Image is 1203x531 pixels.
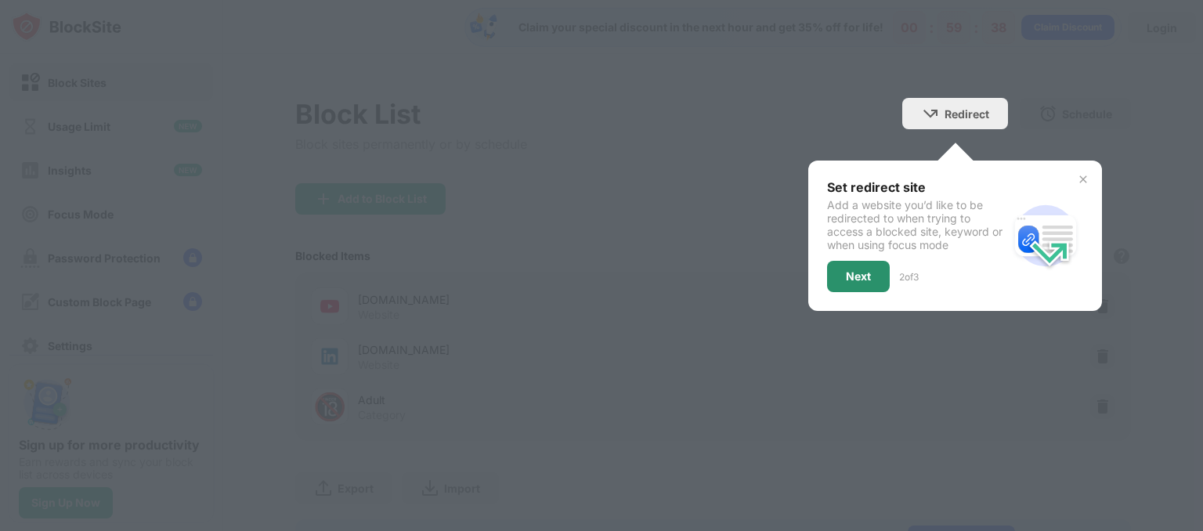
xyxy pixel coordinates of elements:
div: 2 of 3 [899,271,919,283]
div: Next [846,270,871,283]
div: Redirect [945,107,989,121]
img: x-button.svg [1077,173,1089,186]
div: Set redirect site [827,179,1008,195]
img: redirect.svg [1008,198,1083,273]
div: Add a website you’d like to be redirected to when trying to access a blocked site, keyword or whe... [827,198,1008,251]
